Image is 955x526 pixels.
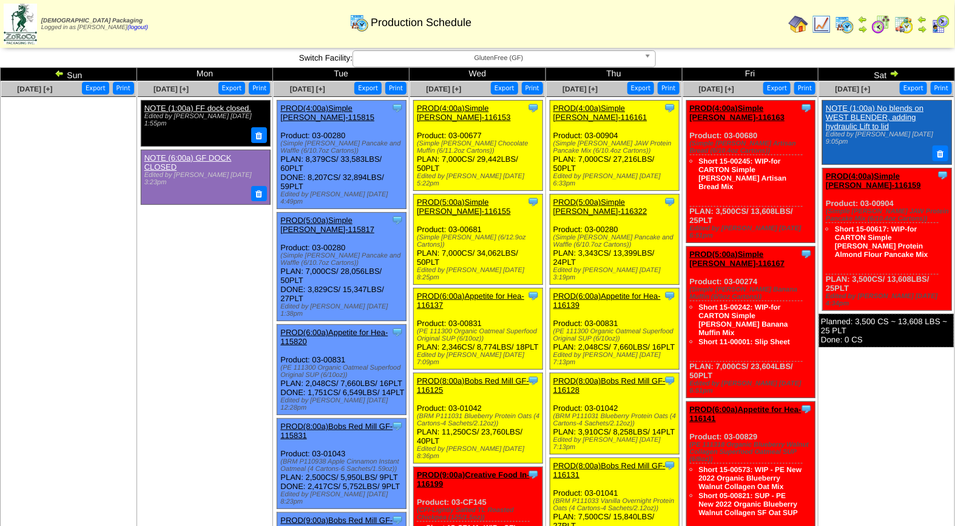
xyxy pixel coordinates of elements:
[522,82,543,95] button: Print
[280,191,406,205] div: Edited by [PERSON_NAME] [DATE] 4:49pm
[800,403,812,415] img: Tooltip
[553,413,679,427] div: (BRM P111031 Blueberry Protein Oats (4 Cartons-4 Sachets/2.12oz))
[699,157,787,191] a: Short 15-00245: WIP-for CARTON Simple [PERSON_NAME] Artisan Bread Mix
[826,208,951,222] div: (Simple [PERSON_NAME] JAW Protein Pancake Mix (6/10.4oz Cartons))
[690,286,815,301] div: (Simple [PERSON_NAME] Banana Muffin (6/9oz Cartons))
[280,140,406,155] div: (Simple [PERSON_NAME] Pancake and Waffle (6/10.7oz Cartons))
[349,13,369,32] img: calendarprod.gif
[553,173,679,187] div: Edited by [PERSON_NAME] [DATE] 6:33pm
[527,102,539,114] img: Tooltip
[562,85,598,93] a: [DATE] [+]
[690,104,785,122] a: PROD(4:00a)Simple [PERSON_NAME]-116163
[823,168,952,310] div: Product: 03-00904 PLAN: 3,500CS / 13,608LBS / 25PLT
[553,328,679,342] div: (PE 111300 Organic Oatmeal Superfood Original SUP (6/10oz))
[690,140,815,155] div: (Simple [PERSON_NAME] Artisan Bread (6/10.4oz Cartons))
[553,234,679,248] div: (Simple [PERSON_NAME] Pancake and Waffle (6/10.7oz Cartons))
[690,250,785,268] a: PROD(5:00a)Simple [PERSON_NAME]-116167
[818,68,955,81] td: Sat
[794,82,815,95] button: Print
[410,68,546,81] td: Wed
[550,101,679,191] div: Product: 03-00904 PLAN: 7,000CS / 27,216LBS / 50PLT
[154,85,189,93] a: [DATE] [+]
[550,373,679,454] div: Product: 03-01042 PLAN: 3,910CS / 8,258LBS / 14PLT
[391,102,403,114] img: Tooltip
[690,405,801,423] a: PROD(6:00a)Appetite for Hea-116141
[391,326,403,338] img: Tooltip
[127,24,148,31] a: (logout)
[686,247,815,398] div: Product: 03-00274 PLAN: 7,000CS / 23,604LBS / 50PLT
[391,214,403,226] img: Tooltip
[280,458,406,473] div: (BRM P110938 Apple Cinnamon Instant Oatmeal (4 Cartons-6 Sachets/1.59oz))
[417,376,529,394] a: PROD(8:00a)Bobs Red Mill GF-116125
[113,82,134,95] button: Print
[699,303,788,337] a: Short 15-00242: WIP-for CARTON Simple [PERSON_NAME] Banana Muffin Mix
[699,85,734,93] a: [DATE] [+]
[290,85,325,93] span: [DATE] [+]
[82,82,109,95] button: Export
[417,140,542,155] div: (Simple [PERSON_NAME] Chocolate Muffin (6/11.2oz Cartons))
[277,325,407,415] div: Product: 03-00831 PLAN: 2,048CS / 7,660LBS / 16PLT DONE: 1,751CS / 6,549LBS / 14PLT
[682,68,818,81] td: Fri
[826,131,947,145] div: Edited by [PERSON_NAME] [DATE] 9:05pm
[417,445,542,460] div: Edited by [PERSON_NAME] [DATE] 8:36pm
[664,102,676,114] img: Tooltip
[871,15,891,34] img: calendarblend.gif
[917,15,927,24] img: arrowleft.gif
[280,252,406,267] div: (Simple [PERSON_NAME] Pancake and Waffle (6/10.7oz Cartons))
[553,461,666,479] a: PROD(8:00a)Bobs Red Mill GF-116131
[277,213,407,321] div: Product: 03-00280 PLAN: 7,000CS / 28,056LBS / 50PLT DONE: 3,829CS / 15,347LBS / 27PLT
[553,376,666,394] a: PROD(8:00a)Bobs Red Mill GF-116128
[414,101,543,191] div: Product: 03-00677 PLAN: 7,000CS / 29,442LBS / 50PLT
[690,441,815,463] div: (PE 111318 Organic Blueberry Walnut Collagen Superfood Oatmeal SUP (6/8oz))
[545,68,682,81] td: Thu
[144,104,251,113] a: NOTE (1:00a) FF dock closed.
[4,4,37,44] img: zoroco-logo-small.webp
[249,82,270,95] button: Print
[280,422,393,440] a: PROD(8:00a)Bobs Red Mill GF-115831
[858,24,868,34] img: arrowright.gif
[550,195,679,285] div: Product: 03-00280 PLAN: 3,343CS / 13,399LBS / 24PLT
[280,328,388,346] a: PROD(6:00a)Appetite for Hea-115820
[664,290,676,302] img: Tooltip
[553,198,647,216] a: PROD(5:00a)Simple [PERSON_NAME]-116322
[931,82,952,95] button: Print
[800,102,812,114] img: Tooltip
[900,82,927,95] button: Export
[354,82,382,95] button: Export
[491,82,518,95] button: Export
[358,51,639,65] span: GlutenFree (GF)
[826,171,921,190] a: PROD(4:00a)Simple [PERSON_NAME]-116159
[391,514,403,526] img: Tooltip
[826,293,951,307] div: Edited by [PERSON_NAME] [DATE] 4:34pm
[371,16,471,29] span: Production Schedule
[835,85,871,93] a: [DATE] [+]
[41,18,143,24] span: [DEMOGRAPHIC_DATA] Packaging
[144,171,265,186] div: Edited by [PERSON_NAME] [DATE] 3:23pm
[417,413,542,427] div: (BRM P111031 Blueberry Protein Oats (4 Cartons-4 Sachets/2.12oz))
[414,373,543,464] div: Product: 03-01042 PLAN: 11,250CS / 23,760LBS / 40PLT
[277,419,407,509] div: Product: 03-01043 PLAN: 2,500CS / 5,950LBS / 9PLT DONE: 2,417CS / 5,752LBS / 9PLT
[664,196,676,208] img: Tooltip
[812,15,831,34] img: line_graph.gif
[699,465,802,491] a: Short 15-00573: WIP - PE New 2022 Organic Blueberry Walnut Collagen Oat Mix
[55,68,64,78] img: arrowleft.gif
[527,290,539,302] img: Tooltip
[553,104,647,122] a: PROD(4:00a)Simple [PERSON_NAME]-116161
[553,291,661,310] a: PROD(6:00a)Appetite for Hea-116139
[277,101,407,209] div: Product: 03-00280 PLAN: 8,379CS / 33,583LBS / 60PLT DONE: 8,207CS / 32,894LBS / 59PLT
[550,288,679,370] div: Product: 03-00831 PLAN: 2,048CS / 7,660LBS / 16PLT
[17,85,52,93] a: [DATE] [+]
[417,470,530,488] a: PROD(9:00a)Creative Food In-116199
[858,15,868,24] img: arrowleft.gif
[280,397,406,411] div: Edited by [PERSON_NAME] [DATE] 12:28pm
[385,82,407,95] button: Print
[686,101,815,243] div: Product: 03-00680 PLAN: 3,500CS / 13,608LBS / 25PLT
[527,468,539,481] img: Tooltip
[527,375,539,387] img: Tooltip
[280,303,406,318] div: Edited by [PERSON_NAME] [DATE] 1:38pm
